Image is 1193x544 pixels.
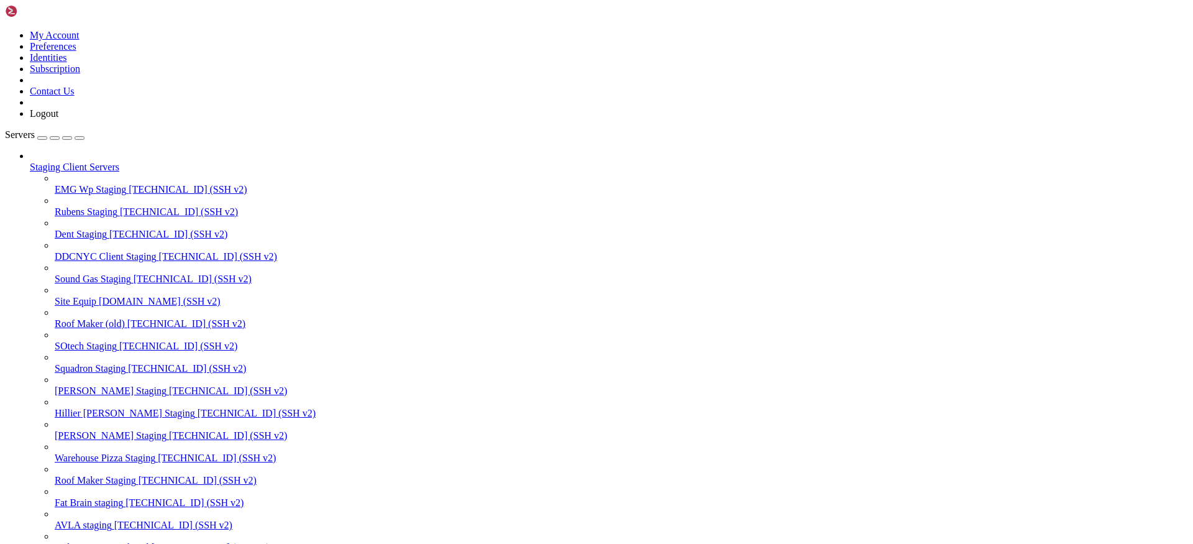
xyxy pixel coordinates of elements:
[55,464,1188,486] li: Roof Maker Staging [TECHNICAL_ID] (SSH v2)
[55,408,1188,419] a: Hillier [PERSON_NAME] Staging [TECHNICAL_ID] (SSH v2)
[55,296,1188,307] a: Site Equip [DOMAIN_NAME] (SSH v2)
[30,162,119,172] span: Staging Client Servers
[55,341,117,351] span: SOtech Staging
[30,162,1188,173] a: Staging Client Servers
[55,475,136,486] span: Roof Maker Staging
[55,441,1188,464] li: Warehouse Pizza Staging [TECHNICAL_ID] (SSH v2)
[99,296,221,307] span: [DOMAIN_NAME] (SSH v2)
[129,184,247,195] span: [TECHNICAL_ID] (SSH v2)
[158,453,276,463] span: [TECHNICAL_ID] (SSH v2)
[128,363,246,374] span: [TECHNICAL_ID] (SSH v2)
[55,318,125,329] span: Roof Maker (old)
[55,430,1188,441] a: [PERSON_NAME] Staging [TECHNICAL_ID] (SSH v2)
[55,206,117,217] span: Rubens Staging
[5,5,76,17] img: Shellngn
[55,419,1188,441] li: [PERSON_NAME] Staging [TECHNICAL_ID] (SSH v2)
[55,497,1188,509] a: Fat Brain staging [TECHNICAL_ID] (SSH v2)
[55,408,195,418] span: Hillier [PERSON_NAME] Staging
[55,218,1188,240] li: Dent Staging [TECHNICAL_ID] (SSH v2)
[5,129,85,140] a: Servers
[55,307,1188,330] li: Roof Maker (old) [TECHNICAL_ID] (SSH v2)
[30,30,80,40] a: My Account
[55,430,167,441] span: [PERSON_NAME] Staging
[55,509,1188,531] li: AVLA staging [TECHNICAL_ID] (SSH v2)
[55,385,1188,397] a: [PERSON_NAME] Staging [TECHNICAL_ID] (SSH v2)
[55,184,126,195] span: EMG Wp Staging
[109,229,227,239] span: [TECHNICAL_ID] (SSH v2)
[55,397,1188,419] li: Hillier [PERSON_NAME] Staging [TECHNICAL_ID] (SSH v2)
[55,229,107,239] span: Dent Staging
[55,475,1188,486] a: Roof Maker Staging [TECHNICAL_ID] (SSH v2)
[30,108,58,119] a: Logout
[5,129,35,140] span: Servers
[55,453,1188,464] a: Warehouse Pizza Staging [TECHNICAL_ID] (SSH v2)
[55,274,131,284] span: Sound Gas Staging
[30,86,75,96] a: Contact Us
[30,41,76,52] a: Preferences
[119,341,237,351] span: [TECHNICAL_ID] (SSH v2)
[55,363,1188,374] a: Squadron Staging [TECHNICAL_ID] (SSH v2)
[55,363,126,374] span: Squadron Staging
[55,206,1188,218] a: Rubens Staging [TECHNICAL_ID] (SSH v2)
[55,520,1188,531] a: AVLA staging [TECHNICAL_ID] (SSH v2)
[120,206,238,217] span: [TECHNICAL_ID] (SSH v2)
[55,341,1188,352] a: SOtech Staging [TECHNICAL_ID] (SSH v2)
[55,195,1188,218] li: Rubens Staging [TECHNICAL_ID] (SSH v2)
[169,430,287,441] span: [TECHNICAL_ID] (SSH v2)
[30,63,80,74] a: Subscription
[55,251,157,262] span: DDCNYC Client Staging
[126,497,244,508] span: [TECHNICAL_ID] (SSH v2)
[169,385,287,396] span: [TECHNICAL_ID] (SSH v2)
[55,453,155,463] span: Warehouse Pizza Staging
[55,274,1188,285] a: Sound Gas Staging [TECHNICAL_ID] (SSH v2)
[55,229,1188,240] a: Dent Staging [TECHNICAL_ID] (SSH v2)
[114,520,232,530] span: [TECHNICAL_ID] (SSH v2)
[55,318,1188,330] a: Roof Maker (old) [TECHNICAL_ID] (SSH v2)
[139,475,257,486] span: [TECHNICAL_ID] (SSH v2)
[55,184,1188,195] a: EMG Wp Staging [TECHNICAL_ID] (SSH v2)
[55,374,1188,397] li: [PERSON_NAME] Staging [TECHNICAL_ID] (SSH v2)
[55,240,1188,262] li: DDCNYC Client Staging [TECHNICAL_ID] (SSH v2)
[127,318,245,329] span: [TECHNICAL_ID] (SSH v2)
[55,330,1188,352] li: SOtech Staging [TECHNICAL_ID] (SSH v2)
[159,251,277,262] span: [TECHNICAL_ID] (SSH v2)
[55,385,167,396] span: [PERSON_NAME] Staging
[55,352,1188,374] li: Squadron Staging [TECHNICAL_ID] (SSH v2)
[55,497,123,508] span: Fat Brain staging
[55,296,96,307] span: Site Equip
[55,262,1188,285] li: Sound Gas Staging [TECHNICAL_ID] (SSH v2)
[55,285,1188,307] li: Site Equip [DOMAIN_NAME] (SSH v2)
[55,486,1188,509] li: Fat Brain staging [TECHNICAL_ID] (SSH v2)
[198,408,316,418] span: [TECHNICAL_ID] (SSH v2)
[55,173,1188,195] li: EMG Wp Staging [TECHNICAL_ID] (SSH v2)
[30,52,67,63] a: Identities
[134,274,252,284] span: [TECHNICAL_ID] (SSH v2)
[55,251,1188,262] a: DDCNYC Client Staging [TECHNICAL_ID] (SSH v2)
[55,520,112,530] span: AVLA staging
